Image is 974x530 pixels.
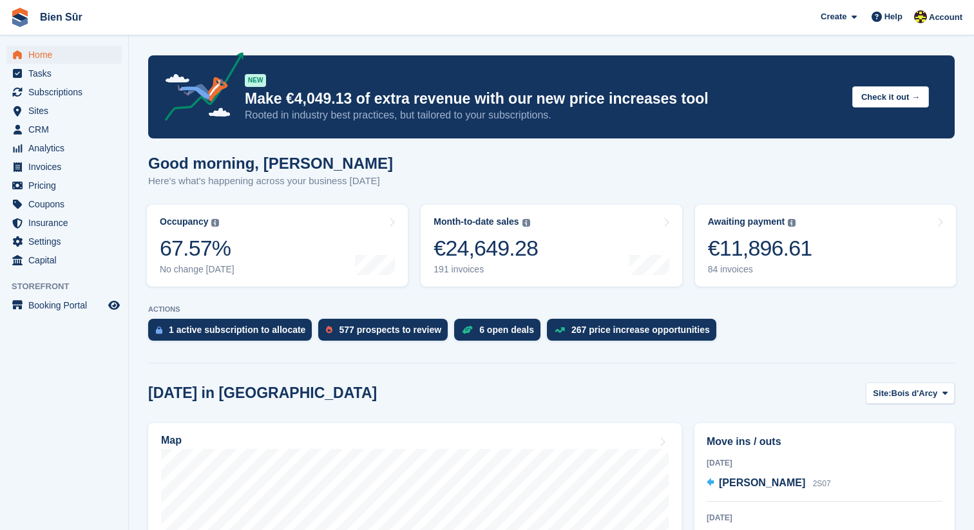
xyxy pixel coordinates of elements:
span: CRM [28,120,106,138]
span: Tasks [28,64,106,82]
a: menu [6,46,122,64]
span: 2S07 [813,479,831,488]
span: Coupons [28,195,106,213]
button: Site: Bois d'Arcy [866,383,955,404]
div: 267 price increase opportunities [571,325,710,335]
a: Occupancy 67.57% No change [DATE] [147,205,408,287]
span: Storefront [12,280,128,293]
div: 67.57% [160,235,234,261]
img: price-adjustments-announcement-icon-8257ccfd72463d97f412b2fc003d46551f7dbcb40ab6d574587a9cd5c0d94... [154,52,244,126]
a: 1 active subscription to allocate [148,319,318,347]
span: Invoices [28,158,106,176]
span: Home [28,46,106,64]
a: Awaiting payment €11,896.61 84 invoices [695,205,956,287]
p: Make €4,049.13 of extra revenue with our new price increases tool [245,90,842,108]
span: Booking Portal [28,296,106,314]
div: 577 prospects to review [339,325,441,335]
img: Marie Tran [914,10,927,23]
div: 1 active subscription to allocate [169,325,305,335]
a: Month-to-date sales €24,649.28 191 invoices [421,205,682,287]
button: Check it out → [852,86,929,108]
a: menu [6,296,122,314]
h2: [DATE] in [GEOGRAPHIC_DATA] [148,384,377,402]
img: icon-info-grey-7440780725fd019a000dd9b08b2336e03edf1995a4989e88bcd33f0948082b44.svg [211,219,219,227]
a: Preview store [106,298,122,313]
a: menu [6,158,122,176]
div: Month-to-date sales [434,216,519,227]
a: menu [6,139,122,157]
a: menu [6,195,122,213]
div: NEW [245,74,266,87]
div: [DATE] [707,512,942,524]
span: Help [884,10,902,23]
span: [PERSON_NAME] [719,477,805,488]
span: Settings [28,232,106,251]
a: menu [6,102,122,120]
div: No change [DATE] [160,264,234,275]
div: €11,896.61 [708,235,812,261]
span: Sites [28,102,106,120]
div: 191 invoices [434,264,538,275]
a: 577 prospects to review [318,319,454,347]
a: Bien Sûr [35,6,88,28]
img: stora-icon-8386f47178a22dfd0bd8f6a31ec36ba5ce8667c1dd55bd0f319d3a0aa187defe.svg [10,8,30,27]
span: Subscriptions [28,83,106,101]
img: icon-info-grey-7440780725fd019a000dd9b08b2336e03edf1995a4989e88bcd33f0948082b44.svg [788,219,796,227]
a: menu [6,251,122,269]
div: [DATE] [707,457,942,469]
h2: Move ins / outs [707,434,942,450]
a: menu [6,214,122,232]
a: menu [6,64,122,82]
img: prospect-51fa495bee0391a8d652442698ab0144808aea92771e9ea1ae160a38d050c398.svg [326,326,332,334]
div: 84 invoices [708,264,812,275]
span: Capital [28,251,106,269]
p: Rooted in industry best practices, but tailored to your subscriptions. [245,108,842,122]
a: menu [6,120,122,138]
a: 6 open deals [454,319,547,347]
span: Site: [873,387,891,400]
span: Analytics [28,139,106,157]
p: Here's what's happening across your business [DATE] [148,174,393,189]
span: Bois d'Arcy [892,387,938,400]
span: Account [929,11,962,24]
span: Pricing [28,176,106,194]
div: 6 open deals [479,325,534,335]
h2: Map [161,435,182,446]
p: ACTIONS [148,305,955,314]
img: active_subscription_to_allocate_icon-d502201f5373d7db506a760aba3b589e785aa758c864c3986d89f69b8ff3... [156,326,162,334]
a: menu [6,83,122,101]
div: Occupancy [160,216,208,227]
h1: Good morning, [PERSON_NAME] [148,155,393,172]
div: Awaiting payment [708,216,785,227]
span: Create [821,10,846,23]
a: 267 price increase opportunities [547,319,723,347]
a: [PERSON_NAME] 2S07 [707,475,831,492]
a: menu [6,176,122,194]
img: icon-info-grey-7440780725fd019a000dd9b08b2336e03edf1995a4989e88bcd33f0948082b44.svg [522,219,530,227]
span: Insurance [28,214,106,232]
div: €24,649.28 [434,235,538,261]
img: price_increase_opportunities-93ffe204e8149a01c8c9dc8f82e8f89637d9d84a8eef4429ea346261dce0b2c0.svg [555,327,565,333]
a: menu [6,232,122,251]
img: deal-1b604bf984904fb50ccaf53a9ad4b4a5d6e5aea283cecdc64d6e3604feb123c2.svg [462,325,473,334]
